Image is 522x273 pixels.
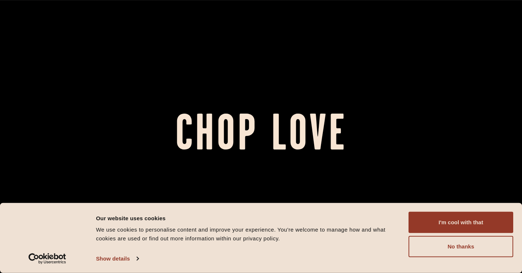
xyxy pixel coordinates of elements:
[96,214,400,222] div: Our website uses cookies
[96,253,138,264] a: Show details
[96,225,400,243] div: We use cookies to personalise content and improve your experience. You're welcome to manage how a...
[409,212,513,233] button: I'm cool with that
[15,253,79,264] a: Usercentrics Cookiebot - opens in a new window
[409,236,513,257] button: No thanks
